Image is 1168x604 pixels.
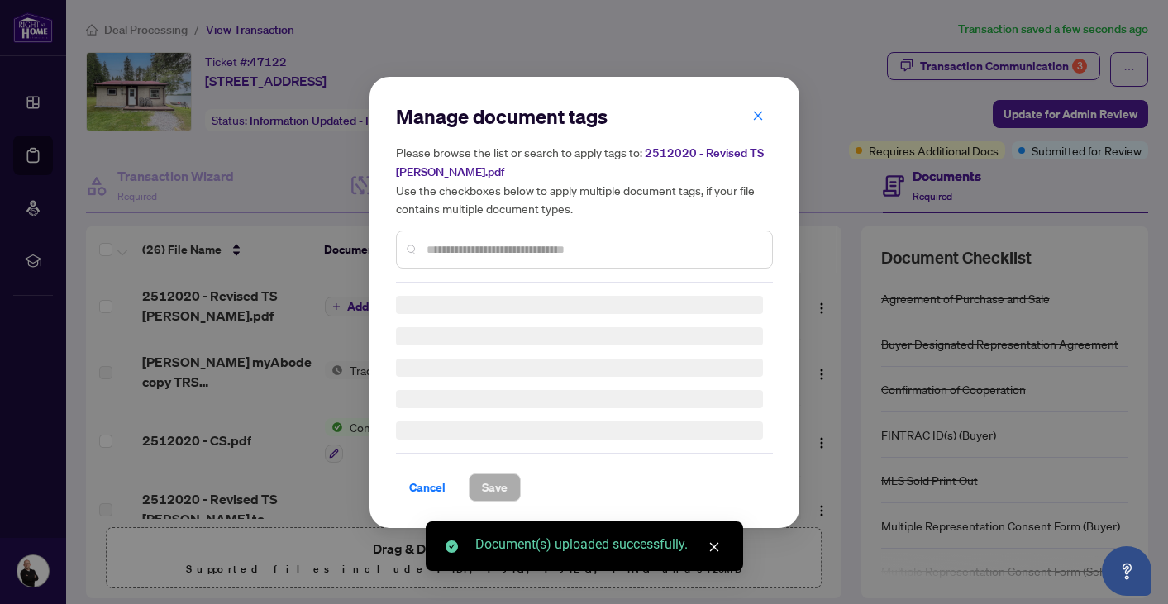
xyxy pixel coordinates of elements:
[409,474,446,501] span: Cancel
[475,535,723,554] div: Document(s) uploaded successfully.
[396,473,459,502] button: Cancel
[1102,546,1151,596] button: Open asap
[469,473,521,502] button: Save
[752,109,764,121] span: close
[705,538,723,556] a: Close
[396,143,773,217] h5: Please browse the list or search to apply tags to: Use the checkboxes below to apply multiple doc...
[396,103,773,130] h2: Manage document tags
[446,540,458,553] span: check-circle
[396,145,764,179] span: 2512020 - Revised TS [PERSON_NAME].pdf
[708,541,720,553] span: close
